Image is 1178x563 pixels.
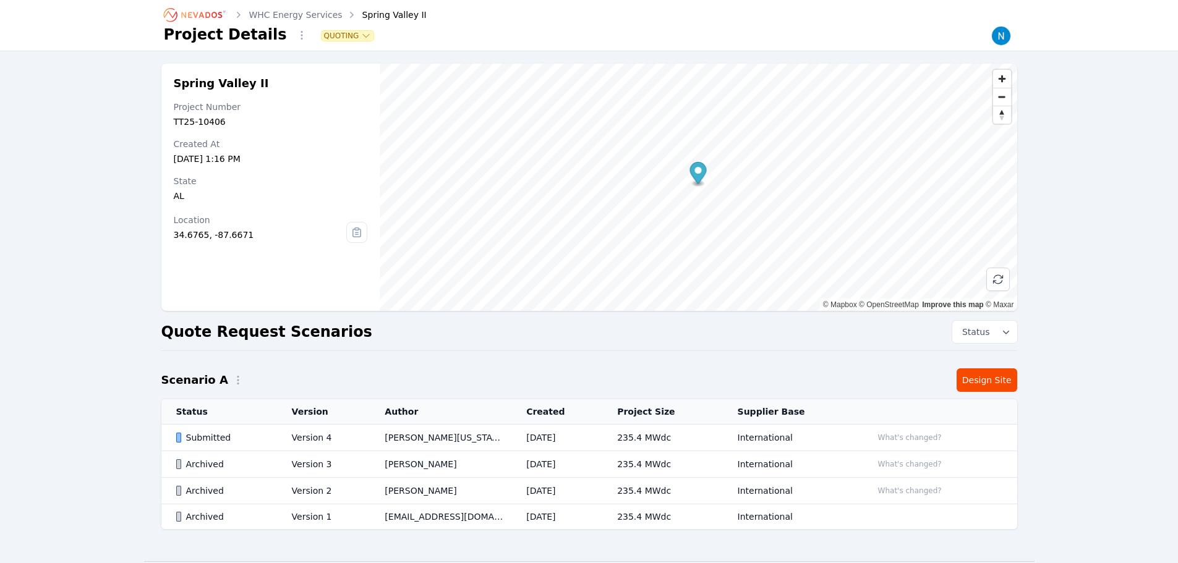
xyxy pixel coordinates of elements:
[993,70,1011,88] button: Zoom in
[174,76,368,91] h2: Spring Valley II
[176,510,271,523] div: Archived
[957,368,1017,392] a: Design Site
[277,504,370,530] td: Version 1
[161,478,1017,504] tr: ArchivedVersion 2[PERSON_NAME][DATE]235.4 MWdcInternationalWhat's changed?
[164,5,427,25] nav: Breadcrumb
[174,101,368,113] div: Project Number
[723,504,858,530] td: International
[690,162,707,187] div: Map marker
[161,322,372,342] h2: Quote Request Scenarios
[161,451,1017,478] tr: ArchivedVersion 3[PERSON_NAME][DATE]235.4 MWdcInternationalWhat's changed?
[370,425,511,451] td: [PERSON_NAME][US_STATE]
[174,229,347,241] div: 34.6765, -87.6671
[161,399,277,425] th: Status
[174,190,368,202] div: AL
[277,399,370,425] th: Version
[174,153,368,165] div: [DATE] 1:16 PM
[511,478,602,504] td: [DATE]
[723,478,858,504] td: International
[986,300,1014,309] a: Maxar
[511,504,602,530] td: [DATE]
[859,300,919,309] a: OpenStreetMap
[993,88,1011,106] button: Zoom out
[176,431,271,444] div: Submitted
[277,478,370,504] td: Version 2
[176,458,271,470] div: Archived
[602,451,722,478] td: 235.4 MWdc
[370,451,511,478] td: [PERSON_NAME]
[602,478,722,504] td: 235.4 MWdc
[511,399,602,425] th: Created
[174,175,368,187] div: State
[511,451,602,478] td: [DATE]
[873,431,947,444] button: What's changed?
[723,399,858,425] th: Supplier Base
[723,425,858,451] td: International
[873,484,947,497] button: What's changed?
[922,300,983,309] a: Improve this map
[602,504,722,530] td: 235.4 MWdc
[957,326,990,338] span: Status
[370,478,511,504] td: [PERSON_NAME]
[174,138,368,150] div: Created At
[723,451,858,478] td: International
[370,504,511,530] td: [EMAIL_ADDRESS][DOMAIN_NAME]
[176,485,271,497] div: Archived
[249,9,343,21] a: WHC Energy Services
[511,425,602,451] td: [DATE]
[161,371,228,389] h2: Scenario A
[277,451,370,478] td: Version 3
[993,106,1011,124] button: Reset bearing to north
[380,64,1017,311] canvas: Map
[602,399,722,425] th: Project Size
[164,25,287,44] h1: Project Details
[161,425,1017,451] tr: SubmittedVersion 4[PERSON_NAME][US_STATE][DATE]235.4 MWdcInternationalWhat's changed?
[345,9,427,21] div: Spring Valley II
[322,31,374,41] button: Quoting
[823,300,857,309] a: Mapbox
[174,116,368,128] div: TT25-10406
[174,214,347,226] div: Location
[277,425,370,451] td: Version 4
[952,321,1017,343] button: Status
[873,457,947,471] button: What's changed?
[602,425,722,451] td: 235.4 MWdc
[991,26,1011,46] img: Nick Rompala
[370,399,511,425] th: Author
[161,504,1017,530] tr: ArchivedVersion 1[EMAIL_ADDRESS][DOMAIN_NAME][DATE]235.4 MWdcInternational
